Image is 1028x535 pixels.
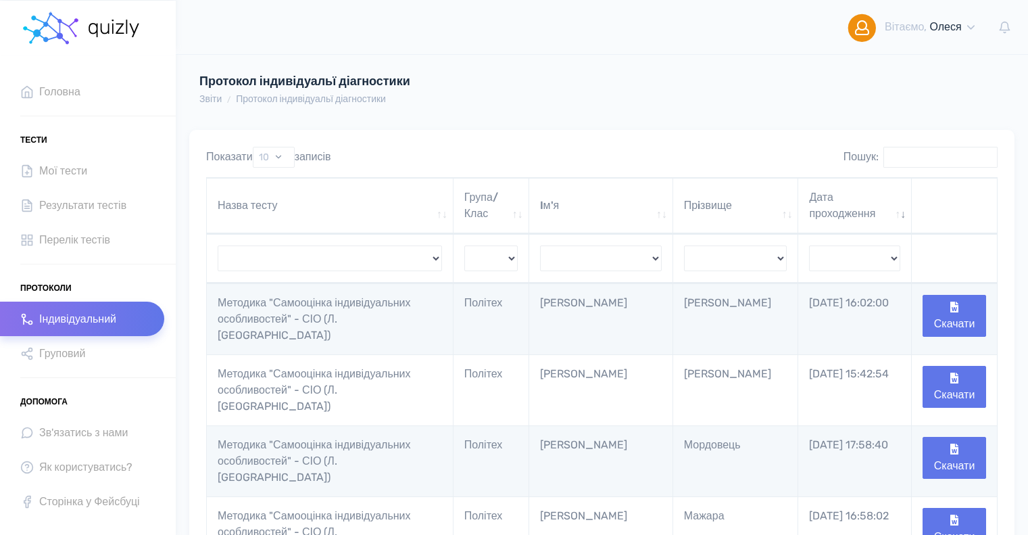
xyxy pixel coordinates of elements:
li: Протокол індивідуальї діагностики [222,92,386,106]
img: homepage [20,8,81,49]
td: [PERSON_NAME] [529,283,673,354]
td: [PERSON_NAME] [529,354,673,425]
li: Звіти [199,92,222,106]
button: Скачати [923,366,986,408]
span: Допомога [20,392,68,412]
td: Політех [454,283,529,354]
td: Політех [454,354,529,425]
select: Показатизаписів [253,147,295,168]
th: Назва тесту: активувати для сортування стовпців за зростанням [207,178,454,234]
td: Методика "Самооцінка індивідуальних особливостей" - СІО (Л. [GEOGRAPHIC_DATA]) [207,425,454,496]
label: Показати записів [206,147,331,168]
span: Мої тести [39,162,87,180]
td: [PERSON_NAME] [673,283,799,354]
img: homepage [87,20,142,37]
span: Зв'язатись з нами [39,423,128,442]
label: Пошук: [843,147,998,168]
td: Методика "Самооцінка індивідуальних особливостей" - СІО (Л. [GEOGRAPHIC_DATA]) [207,354,454,425]
th: Iм'я: активувати для сортування стовпців за зростанням [529,178,673,234]
span: Сторінка у Фейсбуці [39,492,140,511]
th: Дата проходження: активувати для сортування стовпців за зростанням [798,178,912,234]
span: Індивідуальний [39,310,116,328]
td: [PERSON_NAME] [529,425,673,496]
button: Скачати [923,295,986,337]
span: Перелік тестів [39,231,110,249]
td: [DATE] 15:42:54 [798,354,912,425]
h4: Протокол індивідуальї діагностики [199,74,660,89]
td: [PERSON_NAME] [673,354,799,425]
button: Скачати [923,437,986,479]
span: Результати тестів [39,196,126,214]
td: Політех [454,425,529,496]
td: Мордовець [673,425,799,496]
nav: breadcrumb [199,92,386,106]
span: Олеся [929,20,961,33]
a: homepage homepage [20,1,142,55]
span: Головна [39,83,80,101]
span: Як користуватись? [39,458,132,476]
span: Груповий [39,344,85,363]
span: Протоколи [20,278,72,298]
td: [DATE] 16:02:00 [798,283,912,354]
span: Тести [20,130,47,150]
td: [DATE] 17:58:40 [798,425,912,496]
th: Прiзвище: активувати для сортування стовпців за зростанням [673,178,799,234]
td: Методика "Самооцінка індивідуальних особливостей" - СІО (Л. [GEOGRAPHIC_DATA]) [207,283,454,354]
input: Пошук: [883,147,998,168]
th: Група/Клас: активувати для сортування стовпців за зростанням [454,178,529,234]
